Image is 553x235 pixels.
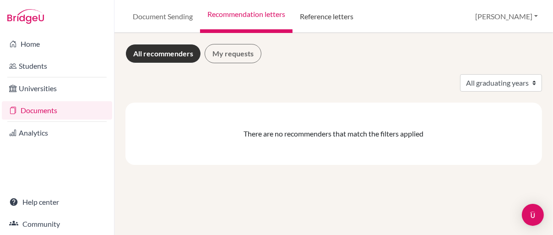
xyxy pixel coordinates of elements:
[2,193,112,211] a: Help center
[2,57,112,75] a: Students
[7,9,44,24] img: Bridge-U
[125,44,201,63] a: All recommenders
[471,8,542,25] button: [PERSON_NAME]
[2,215,112,233] a: Community
[2,124,112,142] a: Analytics
[522,204,544,226] div: Open Intercom Messenger
[133,128,535,139] div: There are no recommenders that match the filters applied
[2,79,112,98] a: Universities
[2,35,112,53] a: Home
[205,44,261,63] a: My requests
[2,101,112,120] a: Documents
